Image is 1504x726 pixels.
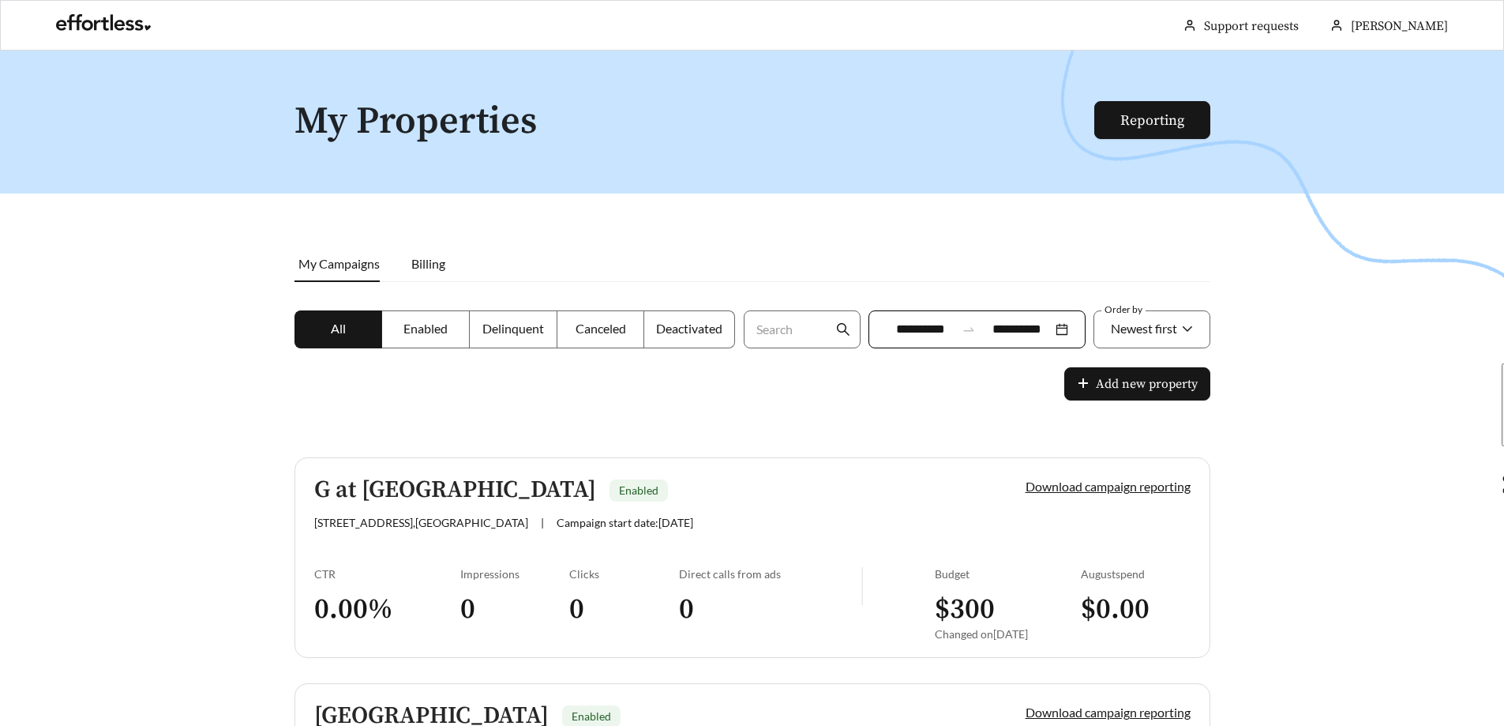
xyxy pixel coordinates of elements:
span: | [541,516,544,529]
span: Add new property [1096,374,1198,393]
h3: 0 [679,592,861,627]
span: Newest first [1111,321,1177,336]
h3: $ 300 [935,592,1081,627]
div: Impressions [460,567,570,581]
span: Billing [411,256,445,271]
button: Reporting [1094,101,1210,139]
span: All [331,321,346,336]
h3: 0 [460,592,570,627]
span: Enabled [403,321,448,336]
span: Delinquent [482,321,544,336]
a: Support requests [1204,18,1299,34]
a: Download campaign reporting [1026,705,1191,720]
h5: G at [GEOGRAPHIC_DATA] [314,477,596,503]
h3: $ 0.00 [1081,592,1191,627]
span: swap-right [962,322,976,337]
span: plus [1077,377,1090,392]
span: My Campaigns [298,256,380,271]
div: Changed on [DATE] [935,627,1081,641]
button: plusAdd new property [1064,367,1210,401]
span: Enabled [619,483,658,497]
div: Clicks [569,567,679,581]
span: Deactivated [656,321,722,336]
span: Campaign start date: [DATE] [557,516,693,529]
a: Reporting [1120,111,1184,130]
a: Download campaign reporting [1026,479,1191,494]
span: search [836,322,850,337]
h3: 0.00 % [314,592,460,627]
div: Budget [935,567,1081,581]
span: Canceled [576,321,626,336]
h1: My Properties [294,101,1096,143]
h3: 0 [569,592,679,627]
span: to [962,322,976,337]
div: August spend [1081,567,1191,581]
span: [STREET_ADDRESS] , [GEOGRAPHIC_DATA] [314,516,528,529]
a: G at [GEOGRAPHIC_DATA]Enabled[STREET_ADDRESS],[GEOGRAPHIC_DATA]|Campaign start date:[DATE]Downloa... [294,457,1210,658]
span: Enabled [572,709,611,723]
div: CTR [314,567,460,581]
div: Direct calls from ads [679,567,861,581]
img: line [861,567,863,605]
span: [PERSON_NAME] [1351,18,1448,34]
